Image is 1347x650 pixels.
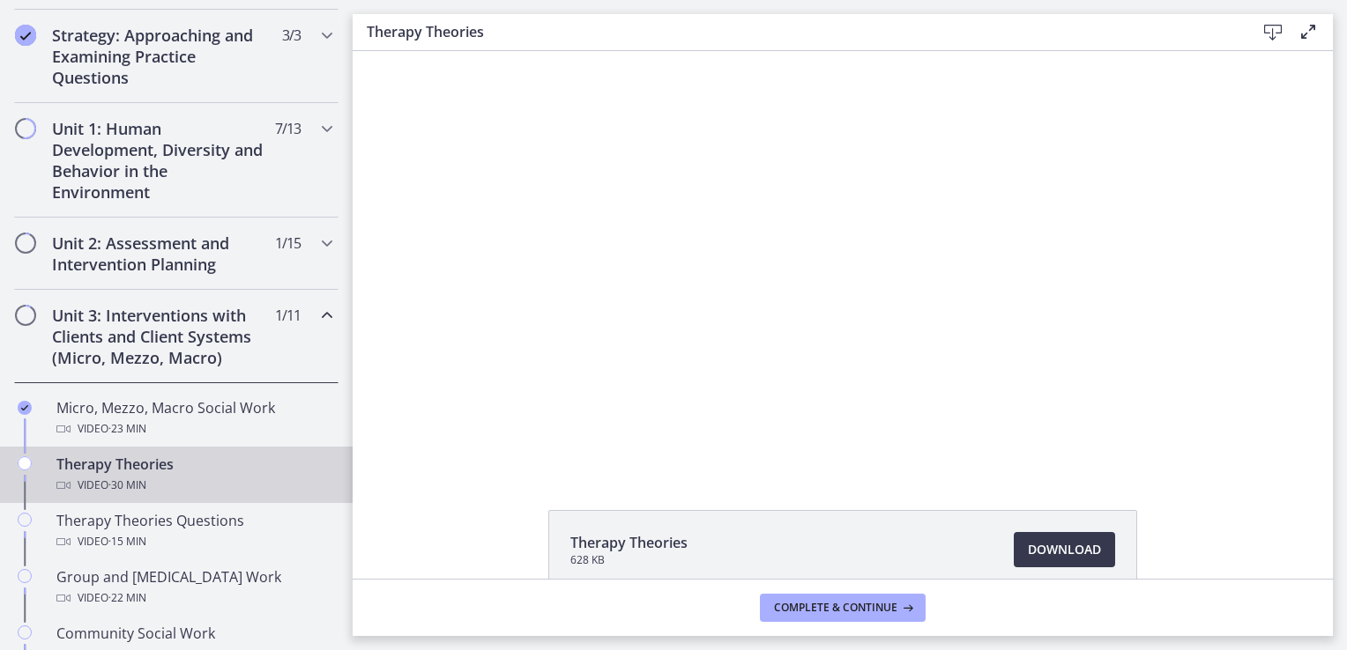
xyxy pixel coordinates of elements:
[56,475,331,496] div: Video
[760,594,926,622] button: Complete & continue
[1028,539,1101,560] span: Download
[52,233,267,275] h2: Unit 2: Assessment and Intervention Planning
[774,601,897,615] span: Complete & continue
[56,418,331,439] div: Video
[56,454,331,496] div: Therapy Theories
[108,587,146,609] span: · 22 min
[570,532,688,553] span: Therapy Theories
[108,531,146,552] span: · 15 min
[56,566,331,609] div: Group and [MEDICAL_DATA] Work
[1014,532,1115,567] a: Download
[353,51,1333,469] iframe: Video Lesson
[275,118,301,139] span: 7 / 13
[282,25,301,46] span: 3 / 3
[570,553,688,567] span: 628 KB
[367,21,1227,42] h3: Therapy Theories
[56,510,331,552] div: Therapy Theories Questions
[275,233,301,254] span: 1 / 15
[275,305,301,326] span: 1 / 11
[56,397,331,439] div: Micro, Mezzo, Macro Social Work
[15,25,36,46] i: Completed
[56,587,331,609] div: Video
[52,305,267,368] h2: Unit 3: Interventions with Clients and Client Systems (Micro, Mezzo, Macro)
[108,475,146,496] span: · 30 min
[56,531,331,552] div: Video
[52,118,267,203] h2: Unit 1: Human Development, Diversity and Behavior in the Environment
[52,25,267,88] h2: Strategy: Approaching and Examining Practice Questions
[18,401,32,415] i: Completed
[108,418,146,439] span: · 23 min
